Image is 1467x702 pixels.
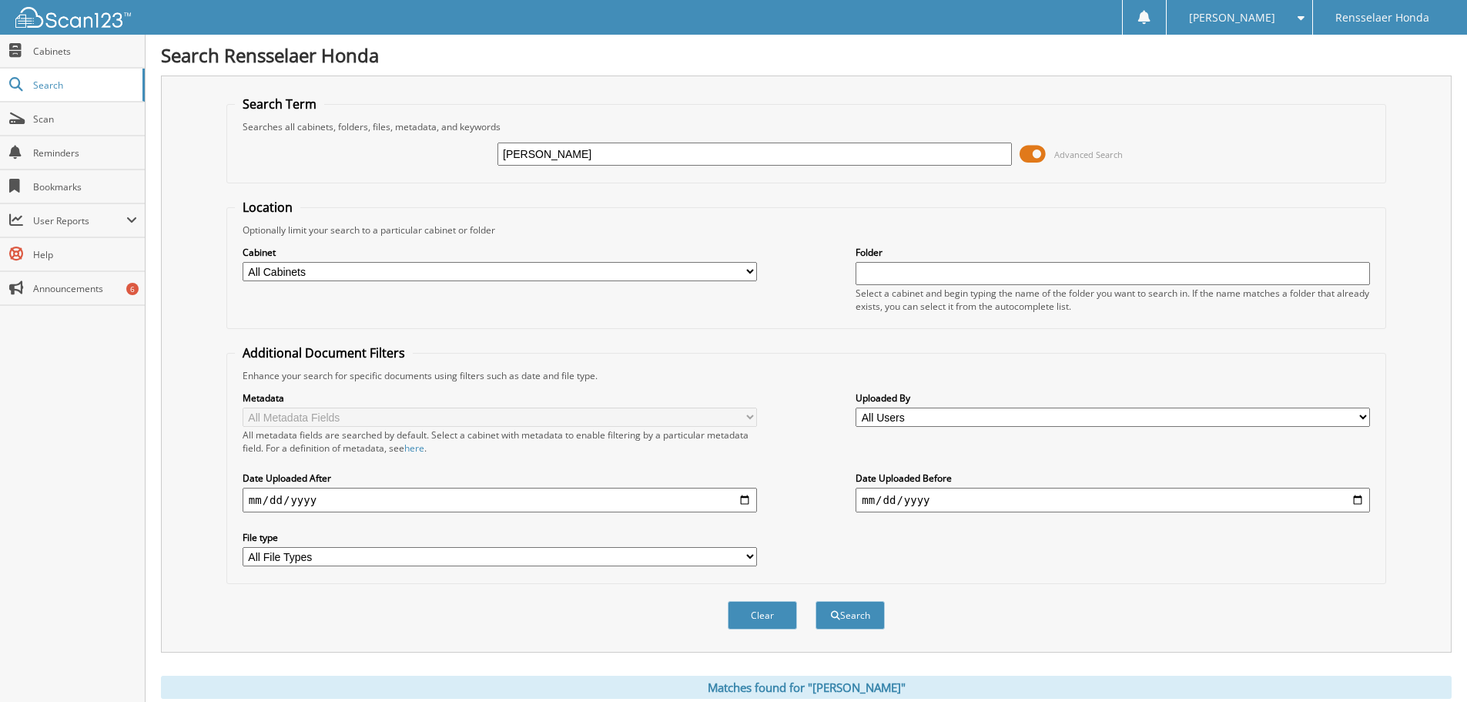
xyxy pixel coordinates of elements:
[33,45,137,58] span: Cabinets
[15,7,131,28] img: scan123-logo-white.svg
[33,146,137,160] span: Reminders
[235,369,1378,382] div: Enhance your search for specific documents using filters such as date and file type.
[33,282,137,295] span: Announcements
[728,601,797,630] button: Clear
[33,248,137,261] span: Help
[33,180,137,193] span: Bookmarks
[235,96,324,113] legend: Search Term
[404,442,424,455] a: here
[33,113,137,126] span: Scan
[161,42,1452,68] h1: Search Rensselaer Honda
[1189,13,1275,22] span: [PERSON_NAME]
[1335,13,1429,22] span: Rensselaer Honda
[235,223,1378,237] div: Optionally limit your search to a particular cabinet or folder
[243,428,757,455] div: All metadata fields are searched by default. Select a cabinet with metadata to enable filtering b...
[856,246,1370,259] label: Folder
[856,391,1370,405] label: Uploaded By
[856,488,1370,512] input: end
[243,391,757,405] label: Metadata
[235,120,1378,133] div: Searches all cabinets, folders, files, metadata, and keywords
[243,488,757,512] input: start
[33,79,135,92] span: Search
[33,214,126,227] span: User Reports
[856,287,1370,313] div: Select a cabinet and begin typing the name of the folder you want to search in. If the name match...
[1054,149,1123,160] span: Advanced Search
[235,344,413,361] legend: Additional Document Filters
[243,472,757,485] label: Date Uploaded After
[856,472,1370,485] label: Date Uploaded Before
[243,531,757,544] label: File type
[126,283,139,295] div: 6
[816,601,885,630] button: Search
[235,199,300,216] legend: Location
[161,676,1452,699] div: Matches found for "[PERSON_NAME]"
[243,246,757,259] label: Cabinet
